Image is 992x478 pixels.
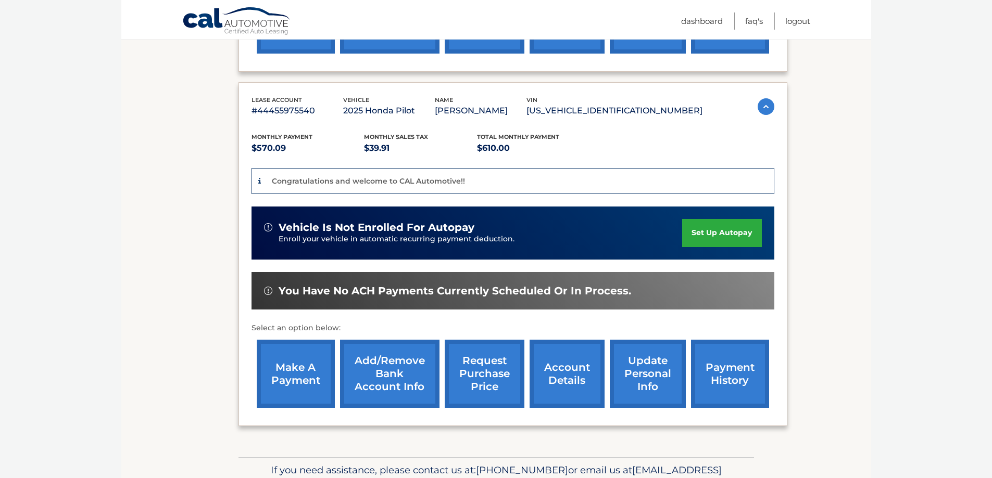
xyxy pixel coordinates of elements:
p: Congratulations and welcome to CAL Automotive!! [272,176,465,186]
p: $610.00 [477,141,590,156]
a: set up autopay [682,219,761,247]
a: payment history [691,340,769,408]
span: [PHONE_NUMBER] [476,464,568,476]
span: Total Monthly Payment [477,133,559,140]
a: FAQ's [745,12,763,30]
img: alert-white.svg [264,287,272,295]
a: Add/Remove bank account info [340,340,440,408]
a: update personal info [610,340,686,408]
p: Enroll your vehicle in automatic recurring payment deduction. [279,234,683,245]
span: lease account [252,96,302,104]
a: Cal Automotive [182,7,292,37]
span: Monthly sales Tax [364,133,428,140]
p: [US_VEHICLE_IDENTIFICATION_NUMBER] [526,104,702,118]
a: account details [530,340,605,408]
p: [PERSON_NAME] [435,104,526,118]
a: Logout [785,12,810,30]
p: $39.91 [364,141,477,156]
p: #44455975540 [252,104,343,118]
span: vin [526,96,537,104]
p: $570.09 [252,141,365,156]
a: Dashboard [681,12,723,30]
p: Select an option below: [252,322,774,334]
img: accordion-active.svg [758,98,774,115]
img: alert-white.svg [264,223,272,231]
span: name [435,96,453,104]
span: You have no ACH payments currently scheduled or in process. [279,285,631,298]
span: vehicle is not enrolled for autopay [279,221,474,234]
a: make a payment [257,340,335,408]
a: request purchase price [445,340,524,408]
span: Monthly Payment [252,133,312,140]
p: 2025 Honda Pilot [343,104,435,118]
span: vehicle [343,96,369,104]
